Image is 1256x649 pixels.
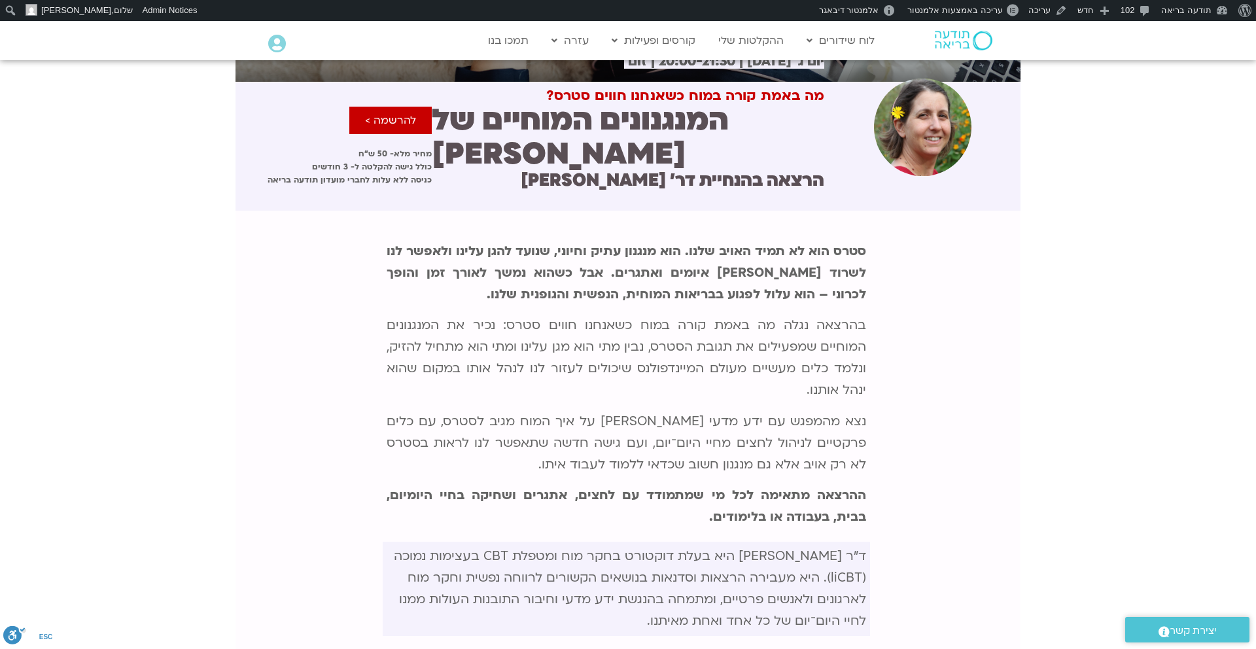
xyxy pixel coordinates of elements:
h2: יום ג׳ [DATE] | 20:00-21:30 | זום [624,54,824,69]
a: תמכו בנו [481,28,535,53]
h2: מה באמת קורה במוח כשאנחנו חווים סטרס? [546,88,824,104]
p: בהרצאה נגלה מה באמת קורה במוח כשאנחנו חווים סטרס: נכיר את המנגנונים המוחיים שמפעילים את תגובת הסט... [387,315,867,401]
p: מחיר מלא- 50 ש״ח כולל גישה להקלטה ל- 3 חודשים כניסה ללא עלות לחברי מועדון תודעה בריאה [235,147,432,186]
a: לוח שידורים [800,28,881,53]
span: יצירת קשר [1170,622,1217,640]
img: תודעה בריאה [935,31,992,50]
a: יצירת קשר [1125,617,1249,642]
span: [PERSON_NAME] [41,5,111,15]
span: להרשמה > [365,114,416,126]
span: עריכה באמצעות אלמנטור [907,5,1002,15]
b: סטרס הוא לא תמיד האויב שלנו. הוא מנגנון עתיק וחיוני, שנועד להגן עלינו ולאפשר לנו לשרוד [PERSON_NA... [387,243,867,303]
h2: הרצאה בהנחיית דר׳ [PERSON_NAME] [521,171,824,190]
h2: המנגנונים המוחיים של [PERSON_NAME] [432,103,824,171]
a: ההקלטות שלי [712,28,790,53]
div: ד״ר [PERSON_NAME] היא בעלת דוקטורט בחקר מוח ומטפלת CBT בעצימות נמוכה (liCBT). היא מעבירה הרצאות ו... [383,542,871,636]
a: קורסים ופעילות [605,28,702,53]
a: להרשמה > [349,107,432,134]
b: ההרצאה מתאימה לכל מי שמתמודד עם לחצים, אתגרים ושחיקה בחיי היומיום, בבית, בעבודה או בלימודים. [387,487,867,525]
a: עזרה [545,28,595,53]
p: נצא מהמפגש עם ידע מדעי [PERSON_NAME] על איך המוח מגיב לסטרס, עם כלים פרקטיים לניהול לחצים מחיי הי... [387,411,867,476]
